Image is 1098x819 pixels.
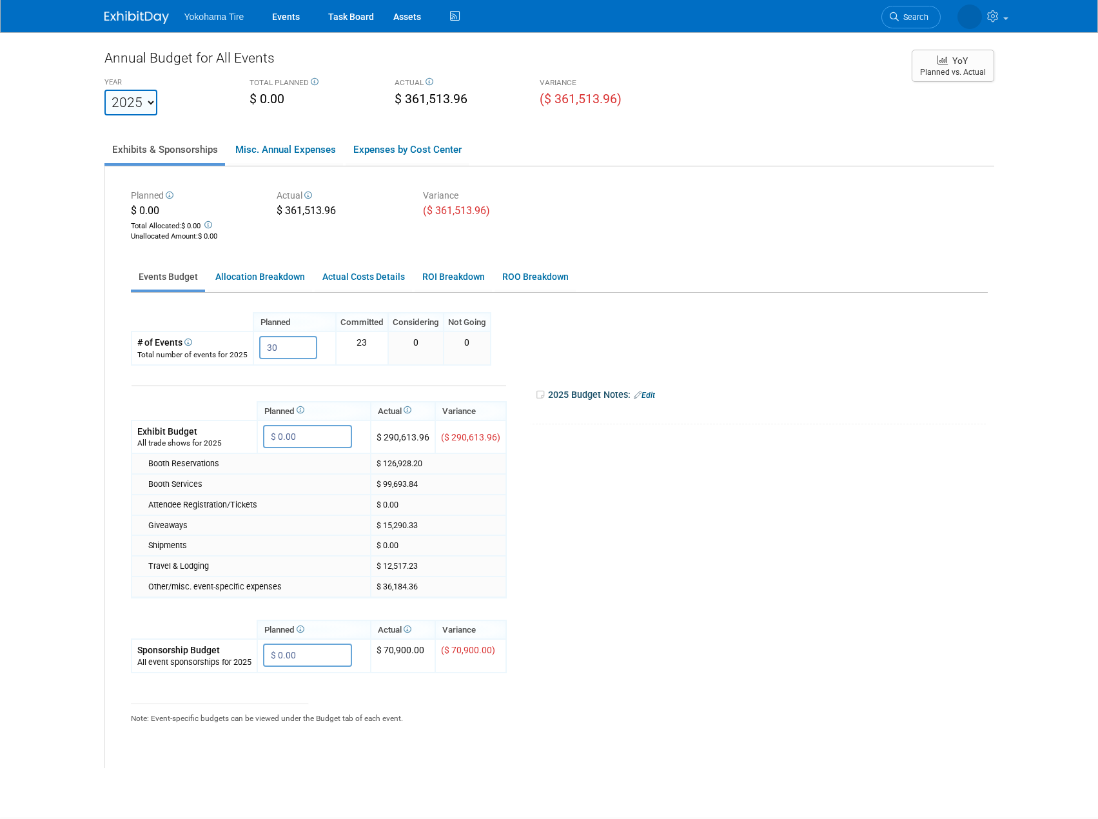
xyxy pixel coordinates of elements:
td: $ 0.00 [371,535,506,556]
th: Variance [435,402,506,420]
span: ($ 361,513.96) [423,204,490,217]
div: 2025 Budget Notes: [535,385,986,405]
span: $ 361,513.96 [395,92,467,106]
div: All event sponsorships for 2025 [137,656,251,668]
span: $ 0.00 [131,204,159,217]
div: ACTUAL [395,77,520,90]
div: Annual Budget for All Events [104,48,899,74]
td: $ 15,290.33 [371,515,506,536]
button: YoY Planned vs. Actual [912,50,994,82]
div: Actual [277,189,404,204]
th: Actual [371,620,435,639]
a: Misc. Annual Expenses [228,136,343,163]
span: Unallocated Amount [131,232,196,241]
td: $ 36,184.36 [371,577,506,597]
td: 0 [444,331,491,364]
div: Exhibit Budget [137,425,251,438]
div: Planned [131,189,258,204]
th: Considering [388,313,444,331]
span: ($ 290,613.96) [441,432,500,442]
div: Variance [423,189,550,204]
div: Shipments [148,540,365,551]
span: $ 0.00 [198,232,217,241]
div: Attendee Registration/Tickets [148,499,365,511]
img: GEOFF DUNIVIN [957,5,982,29]
a: Expenses by Cost Center [346,136,469,163]
td: $ 99,693.84 [371,474,506,495]
span: Search [899,12,928,22]
span: $ 0.00 [181,222,201,230]
a: ROO Breakdown [495,264,576,290]
th: Committed [336,313,388,331]
div: Other/misc. event-specific expenses [148,581,365,593]
div: $ 361,513.96 [277,204,404,221]
th: Actual [371,402,435,420]
div: Total number of events for 2025 [137,350,248,360]
div: # of Events [137,336,248,349]
th: Planned [253,313,336,331]
div: Travel & Lodging [148,560,365,572]
div: Sponsorship Budget [137,644,251,656]
td: $ 0.00 [371,495,506,515]
span: $ 0.00 [250,92,284,106]
td: $ 126,928.20 [371,453,506,474]
div: Total Allocated: [131,219,258,232]
div: VARIANCE [540,77,665,90]
th: Variance [435,620,506,639]
td: $ 12,517.23 [371,556,506,577]
img: ExhibitDay [104,11,169,24]
div: : [131,232,258,242]
span: YoY [952,55,968,66]
td: 0 [388,331,444,364]
span: ($ 70,900.00) [441,645,495,655]
span: ($ 361,513.96) [540,92,622,106]
a: Actual Costs Details [315,264,412,290]
th: Not Going [444,313,491,331]
div: Note: Event-specific budgets can be viewed under the Budget tab of each event. [131,707,507,768]
a: Exhibits & Sponsorships [104,136,225,163]
div: YEAR [104,77,230,90]
span: Yokohama Tire [184,12,244,22]
a: Search [881,6,941,28]
a: Edit [634,391,655,400]
td: $ 70,900.00 [371,639,435,673]
a: Events Budget [131,264,205,290]
div: TOTAL PLANNED [250,77,375,90]
td: $ 290,613.96 [371,420,435,453]
td: 23 [336,331,388,364]
th: Planned [257,402,371,420]
div: All trade shows for 2025 [137,438,251,449]
div: Giveaways [148,520,365,531]
a: Allocation Breakdown [208,264,312,290]
th: Planned [257,620,371,639]
a: ROI Breakdown [415,264,492,290]
div: Booth Reservations [148,458,365,469]
div: Booth Services [148,479,365,490]
div: _______________________________________________________ [131,696,507,707]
